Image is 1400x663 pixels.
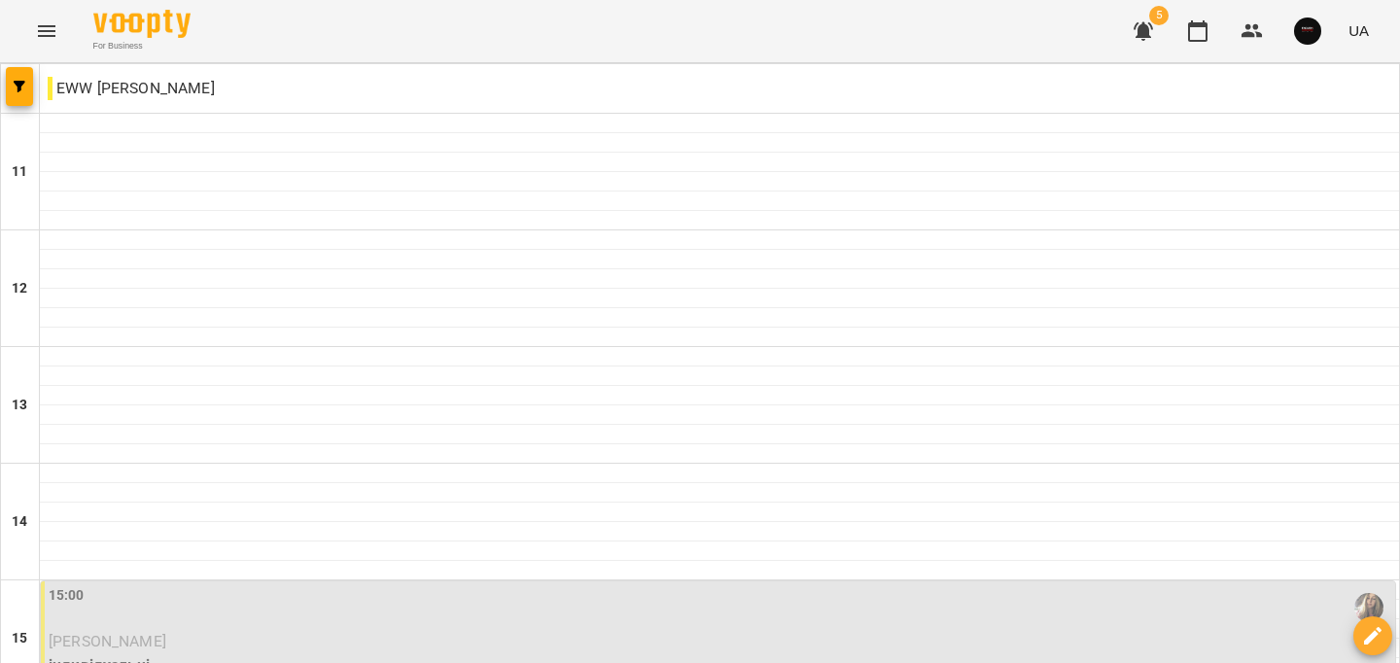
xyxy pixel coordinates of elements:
[93,40,191,52] span: For Business
[1149,6,1169,25] span: 5
[12,628,27,649] h6: 15
[12,161,27,183] h6: 11
[23,8,70,54] button: Menu
[12,511,27,533] h6: 14
[1294,17,1321,45] img: 5eed76f7bd5af536b626cea829a37ad3.jpg
[1341,13,1377,49] button: UA
[12,395,27,416] h6: 13
[12,278,27,299] h6: 12
[1348,20,1369,41] span: UA
[93,10,191,38] img: Voopty Logo
[49,632,166,650] span: [PERSON_NAME]
[49,585,85,607] label: 15:00
[1354,593,1383,622] img: Бойко Олександра Вікторівна
[48,77,215,100] p: EWW [PERSON_NAME]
